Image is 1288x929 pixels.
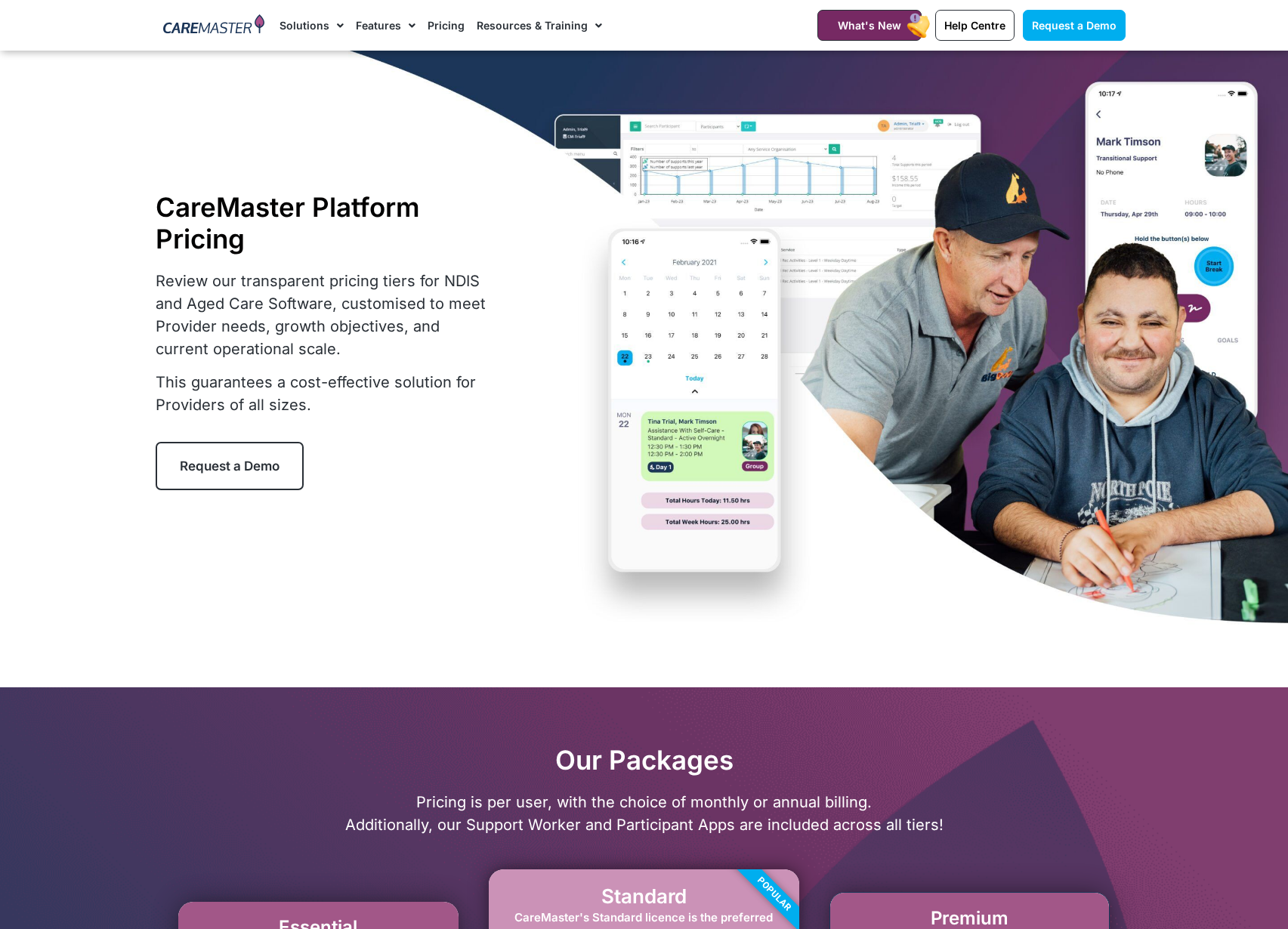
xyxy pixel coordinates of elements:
span: Help Centre [944,19,1005,32]
a: Request a Demo [1023,10,1126,41]
h2: Our Packages [156,744,1133,776]
span: Request a Demo [180,458,280,474]
p: Pricing is per user, with the choice of monthly or annual billing. Additionally, our Support Work... [156,791,1133,836]
span: Request a Demo [1032,19,1117,32]
a: Help Centre [935,10,1015,41]
h2: Standard [504,884,784,908]
a: What's New [817,10,922,41]
h1: CareMaster Platform Pricing [156,191,496,255]
a: Request a Demo [156,442,304,490]
p: This guarantees a cost-effective solution for Providers of all sizes. [156,371,496,416]
p: Review our transparent pricing tiers for NDIS and Aged Care Software, customised to meet Provider... [156,270,496,360]
img: CareMaster Logo [163,14,265,37]
span: What's New [838,19,901,32]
